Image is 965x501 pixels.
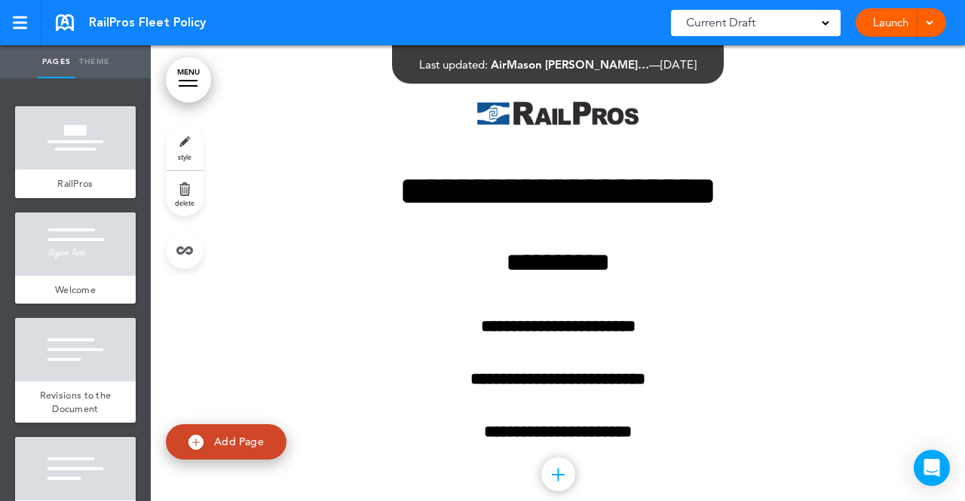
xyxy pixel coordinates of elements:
[166,424,286,460] a: Add Page
[15,170,136,198] a: RailPros
[57,177,93,190] span: RailPros
[491,57,649,72] span: AirMason [PERSON_NAME]…
[89,14,206,31] span: RailPros Fleet Policy
[40,389,112,415] span: Revisions to the Document
[166,125,204,170] a: style
[75,45,113,78] a: Theme
[15,381,136,423] a: Revisions to the Document
[477,102,639,125] img: 1754005215077-1.png
[166,171,204,216] a: delete
[55,283,96,296] span: Welcome
[214,435,264,448] span: Add Page
[867,8,914,37] a: Launch
[15,276,136,304] a: Welcome
[38,45,75,78] a: Pages
[660,57,697,72] span: [DATE]
[166,57,211,102] a: MENU
[188,435,204,450] img: add.svg
[419,57,488,72] span: Last updated:
[178,152,191,161] span: style
[686,12,755,33] span: Current Draft
[175,198,195,207] span: delete
[419,59,697,70] div: —
[914,450,950,486] div: Open Intercom Messenger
